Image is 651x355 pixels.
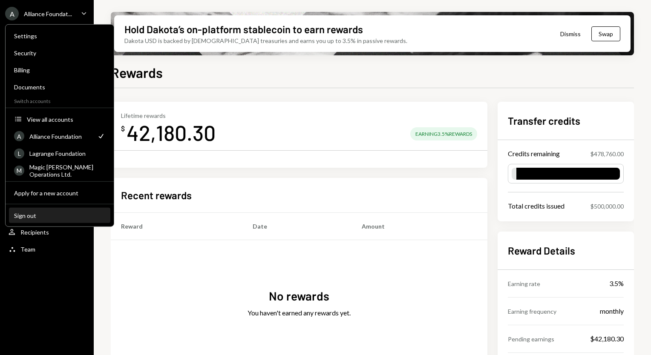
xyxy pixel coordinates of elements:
div: Earning rate [508,279,540,288]
div: Alliance Foundat... [24,10,72,17]
div: Sign out [14,212,105,219]
h2: Transfer credits [508,114,624,128]
div: You haven't earned any rewards yet. [248,308,351,318]
div: Switch accounts [6,96,114,104]
a: Team [5,241,89,257]
button: Sign out [9,208,110,223]
button: Swap [591,26,620,41]
div: Earning frequency [508,307,556,316]
div: Recipients [20,229,49,236]
a: Settings [9,28,110,43]
div: Total credits issued [508,201,565,211]
h2: Reward Details [508,243,624,258]
div: $478,760.00 [591,149,624,158]
div: Pending earnings [508,335,554,344]
div: Alliance Foundation [29,132,92,140]
div: $42,180.30 [590,334,624,344]
div: Hold Dakota’s on-platform stablecoin to earn rewards [124,22,363,36]
h1: Rewards [111,64,163,81]
div: Credits remaining [508,149,560,159]
div: Team [20,246,35,253]
div: $500,000.00 [591,202,624,211]
h2: Recent rewards [121,188,192,202]
div: Earning 3.5% Rewards [410,127,477,140]
button: View all accounts [9,112,110,127]
th: Reward [111,212,242,240]
div: Security [14,49,105,57]
div: $ [121,124,125,133]
button: Dismiss [550,24,591,44]
div: View all accounts [27,115,105,123]
div: Documents [14,83,105,91]
div: Dakota USD is backed by [DEMOGRAPHIC_DATA] treasuries and earns you up to 3.5% in passive rewards. [124,36,407,45]
div: Lagrange Foundation [29,150,105,157]
div: Billing [14,66,105,74]
a: Security [9,45,110,60]
div: Lifetime rewards [121,112,216,119]
a: Billing [9,62,110,77]
div: 42,180.30 [127,119,216,146]
a: MMagic [PERSON_NAME] Operations Ltd. [9,163,110,178]
div: Apply for a new account [14,189,105,196]
div: Magic [PERSON_NAME] Operations Ltd. [29,163,105,177]
div: A [14,131,24,141]
th: Amount [351,212,487,240]
div: monthly [600,306,624,316]
a: Documents [9,79,110,94]
a: Recipients [5,224,89,240]
div: No rewards [269,288,329,304]
a: LLagrange Foundation [9,146,110,161]
div: Settings [14,32,105,40]
th: Date [242,212,351,240]
div: L [14,148,24,158]
div: 3.5% [609,278,624,289]
div: M [14,165,24,175]
button: Apply for a new account [9,186,110,201]
div: A [5,7,19,20]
